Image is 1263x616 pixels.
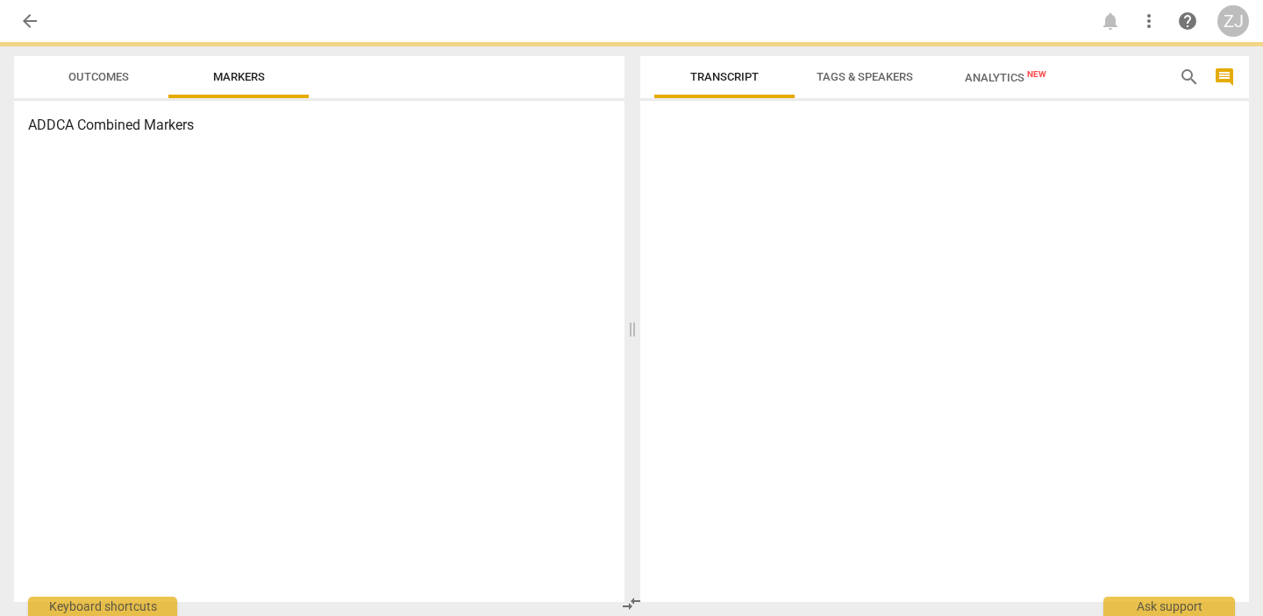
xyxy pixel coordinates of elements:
span: arrow_back [19,11,40,32]
span: compare_arrows [621,593,642,614]
span: search [1179,67,1200,88]
div: Ask support [1103,597,1235,616]
span: help [1177,11,1198,32]
span: Outcomes [68,70,129,83]
span: more_vert [1138,11,1160,32]
button: Search [1175,63,1203,91]
span: comment [1214,67,1235,88]
span: Analytics [965,71,1046,84]
span: New [1027,69,1046,79]
div: Keyboard shortcuts [28,597,177,616]
h3: ADDCA Combined Markers [28,115,610,136]
a: Help [1172,5,1203,37]
button: ZJ [1217,5,1249,37]
span: Markers [213,70,265,83]
span: Transcript [690,70,759,83]
span: Tags & Speakers [817,70,913,83]
button: Show/Hide comments [1210,63,1238,91]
